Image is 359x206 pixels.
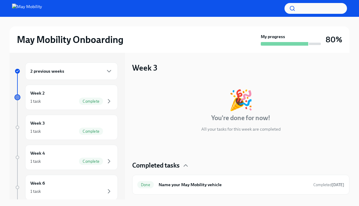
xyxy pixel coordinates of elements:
div: 2 previous weeks [25,62,118,80]
div: 1 task [30,98,41,104]
span: Done [137,183,154,187]
strong: My progress [261,34,285,40]
div: 1 task [30,128,41,134]
h3: 80% [326,34,342,45]
a: Week 31 taskComplete [14,115,118,140]
h6: 2 previous weeks [30,68,64,74]
span: Completed [313,183,344,187]
a: Week 41 taskComplete [14,145,118,170]
span: September 5th, 2025 11:19 [313,182,344,188]
h6: Week 6 [30,180,45,186]
strong: [DATE] [332,183,344,187]
a: DoneName your May Mobility vehicleCompleted[DATE] [137,180,344,189]
img: May Mobility [12,4,42,13]
p: All your tasks for this week are completed [201,126,281,132]
h4: Completed tasks [132,161,180,170]
h6: Week 3 [30,120,45,126]
h6: Name your May Mobility vehicle [159,181,309,188]
h4: You're done for now! [211,114,270,123]
div: Completed tasks [132,161,349,170]
div: 🎉 [229,90,253,110]
div: 1 task [30,188,41,194]
h2: May Mobility Onboarding [17,34,123,46]
div: 1 task [30,158,41,164]
span: Complete [79,159,103,164]
span: Complete [79,129,103,134]
a: Week 61 task [14,175,118,200]
a: Week 21 taskComplete [14,85,118,110]
h6: Week 4 [30,150,45,156]
span: Complete [79,99,103,104]
h6: Week 2 [30,90,45,96]
h3: Week 3 [132,62,157,73]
